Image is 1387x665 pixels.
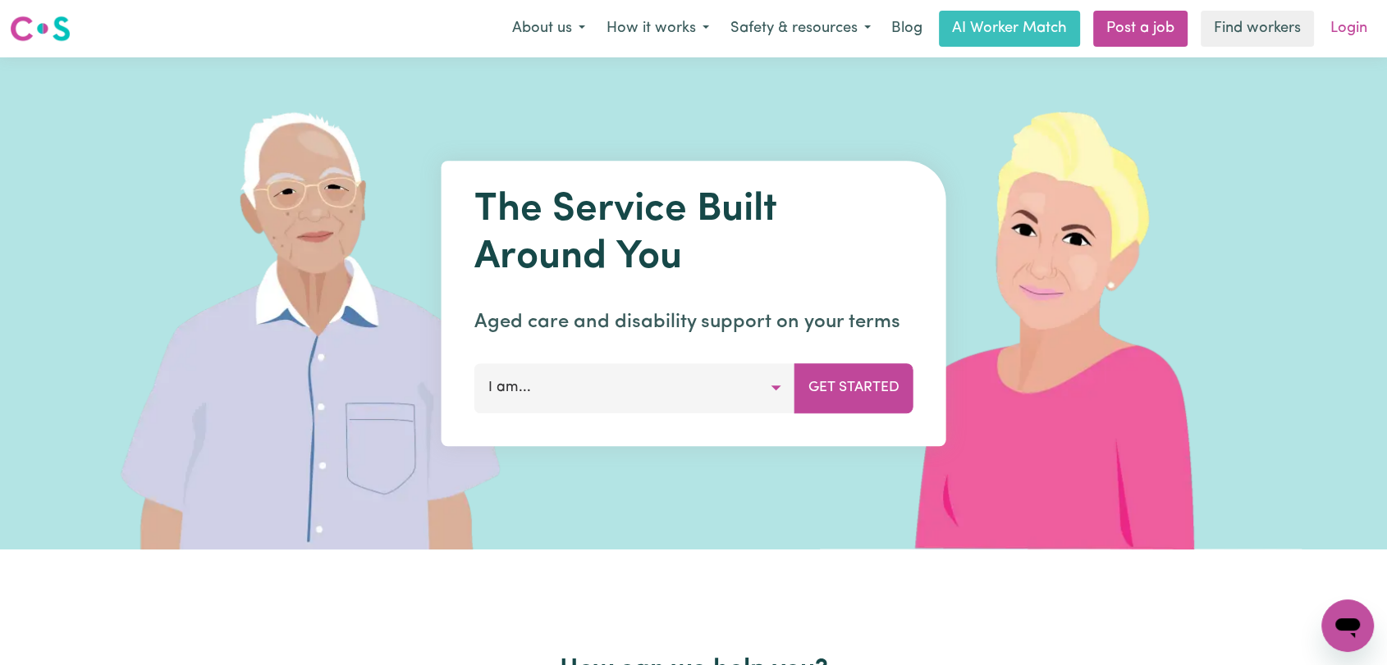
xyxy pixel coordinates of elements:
[474,363,795,412] button: I am...
[474,307,913,337] p: Aged care and disability support on your terms
[1201,11,1314,47] a: Find workers
[1321,11,1377,47] a: Login
[10,14,71,43] img: Careseekers logo
[881,11,932,47] a: Blog
[794,363,913,412] button: Get Started
[596,11,720,46] button: How it works
[10,10,71,48] a: Careseekers logo
[501,11,596,46] button: About us
[1321,599,1374,652] iframe: Button to launch messaging window
[939,11,1080,47] a: AI Worker Match
[720,11,881,46] button: Safety & resources
[1093,11,1188,47] a: Post a job
[474,187,913,281] h1: The Service Built Around You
